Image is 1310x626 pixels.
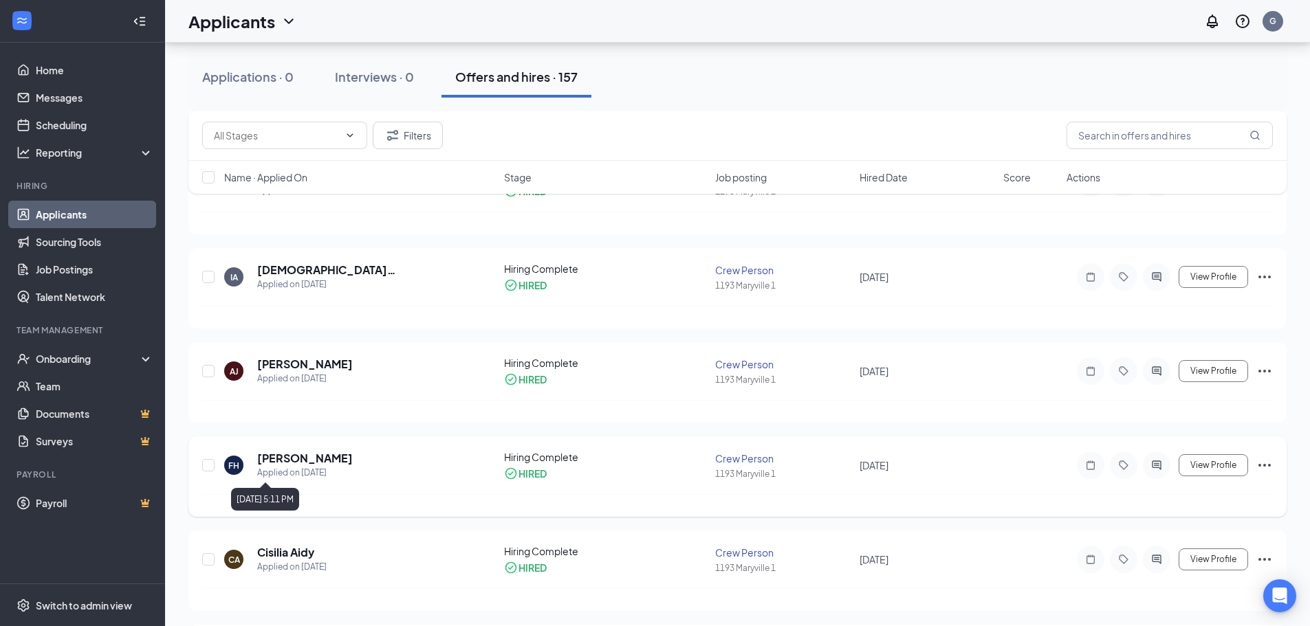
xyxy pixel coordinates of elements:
h1: Applicants [188,10,275,33]
div: Applied on [DATE] [257,278,467,291]
span: Actions [1067,170,1100,184]
span: View Profile [1190,460,1236,470]
div: Hiring Complete [504,450,708,464]
svg: CheckmarkCircle [504,278,518,292]
div: HIRED [518,467,547,480]
h5: [DEMOGRAPHIC_DATA][PERSON_NAME] [257,262,467,278]
svg: CheckmarkCircle [504,372,518,386]
h5: [PERSON_NAME] [257,357,353,372]
div: Reporting [36,146,154,159]
svg: Ellipses [1256,457,1273,473]
div: Interviews · 0 [335,68,414,85]
div: 1193 Maryville 1 [715,468,851,480]
svg: QuestionInfo [1234,13,1251,30]
div: Hiring Complete [504,544,708,558]
div: Crew Person [715,357,851,371]
button: View Profile [1179,548,1248,570]
svg: Filter [384,127,401,144]
span: Name · Applied On [224,170,307,184]
div: CA [228,554,240,566]
span: View Profile [1190,366,1236,376]
div: HIRED [518,372,547,386]
div: Hiring Complete [504,262,708,276]
svg: WorkstreamLogo [15,14,29,27]
svg: ActiveChat [1148,366,1165,377]
div: AJ [230,366,239,377]
svg: ChevronDown [345,130,356,141]
svg: Notifications [1204,13,1221,30]
div: Hiring Complete [504,356,708,370]
svg: Ellipses [1256,363,1273,379]
a: SurveysCrown [36,427,153,455]
div: HIRED [518,561,547,574]
input: Search in offers and hires [1067,122,1273,149]
span: View Profile [1190,555,1236,564]
button: View Profile [1179,266,1248,288]
div: Switch to admin view [36,599,132,612]
svg: Tag [1115,554,1132,565]
a: Job Postings [36,256,153,283]
svg: MagnifyingGlass [1249,130,1260,141]
div: 1193 Maryville 1 [715,374,851,385]
span: Hired Date [860,170,908,184]
svg: Note [1082,460,1099,471]
div: Applied on [DATE] [257,372,353,385]
a: PayrollCrown [36,489,153,517]
div: [DATE] 5:11 PM [231,488,299,511]
span: Stage [504,170,532,184]
a: Home [36,56,153,84]
span: [DATE] [860,553,888,566]
button: Filter Filters [373,122,443,149]
svg: Ellipses [1256,551,1273,568]
div: Onboarding [36,352,142,366]
svg: ActiveChat [1148,271,1165,282]
h5: Cisilia Aidy [257,545,314,560]
svg: Note [1082,366,1099,377]
div: G [1269,15,1276,27]
a: Messages [36,84,153,111]
svg: Tag [1115,460,1132,471]
span: View Profile [1190,272,1236,282]
a: Sourcing Tools [36,228,153,256]
svg: Note [1082,554,1099,565]
svg: ChevronDown [281,13,297,30]
svg: CheckmarkCircle [504,467,518,480]
div: 1193 Maryville 1 [715,280,851,291]
h5: [PERSON_NAME] [257,451,353,466]
div: Applied on [DATE] [257,466,353,480]
div: HIRED [518,278,547,292]
span: [DATE] [860,365,888,377]
a: Talent Network [36,283,153,311]
div: Applied on [DATE] [257,560,327,574]
svg: Note [1082,271,1099,282]
button: View Profile [1179,360,1248,382]
svg: Tag [1115,271,1132,282]
svg: Collapse [133,14,146,28]
div: 1193 Maryville 1 [715,562,851,574]
svg: ActiveChat [1148,460,1165,471]
svg: CheckmarkCircle [504,561,518,574]
a: Team [36,372,153,400]
svg: Ellipses [1256,269,1273,285]
div: Applications · 0 [202,68,294,85]
a: Scheduling [36,111,153,139]
button: View Profile [1179,454,1248,476]
a: Applicants [36,201,153,228]
svg: Tag [1115,366,1132,377]
span: [DATE] [860,459,888,471]
span: [DATE] [860,271,888,283]
span: Score [1003,170,1031,184]
div: Crew Person [715,546,851,559]
div: Crew Person [715,451,851,465]
div: Team Management [17,324,151,336]
div: IA [230,271,238,283]
a: DocumentsCrown [36,400,153,427]
div: Payroll [17,469,151,480]
span: Job posting [715,170,767,184]
svg: ActiveChat [1148,554,1165,565]
svg: UserCheck [17,352,30,366]
input: All Stages [214,128,339,143]
svg: Analysis [17,146,30,159]
div: Crew Person [715,263,851,277]
div: FH [228,460,239,471]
